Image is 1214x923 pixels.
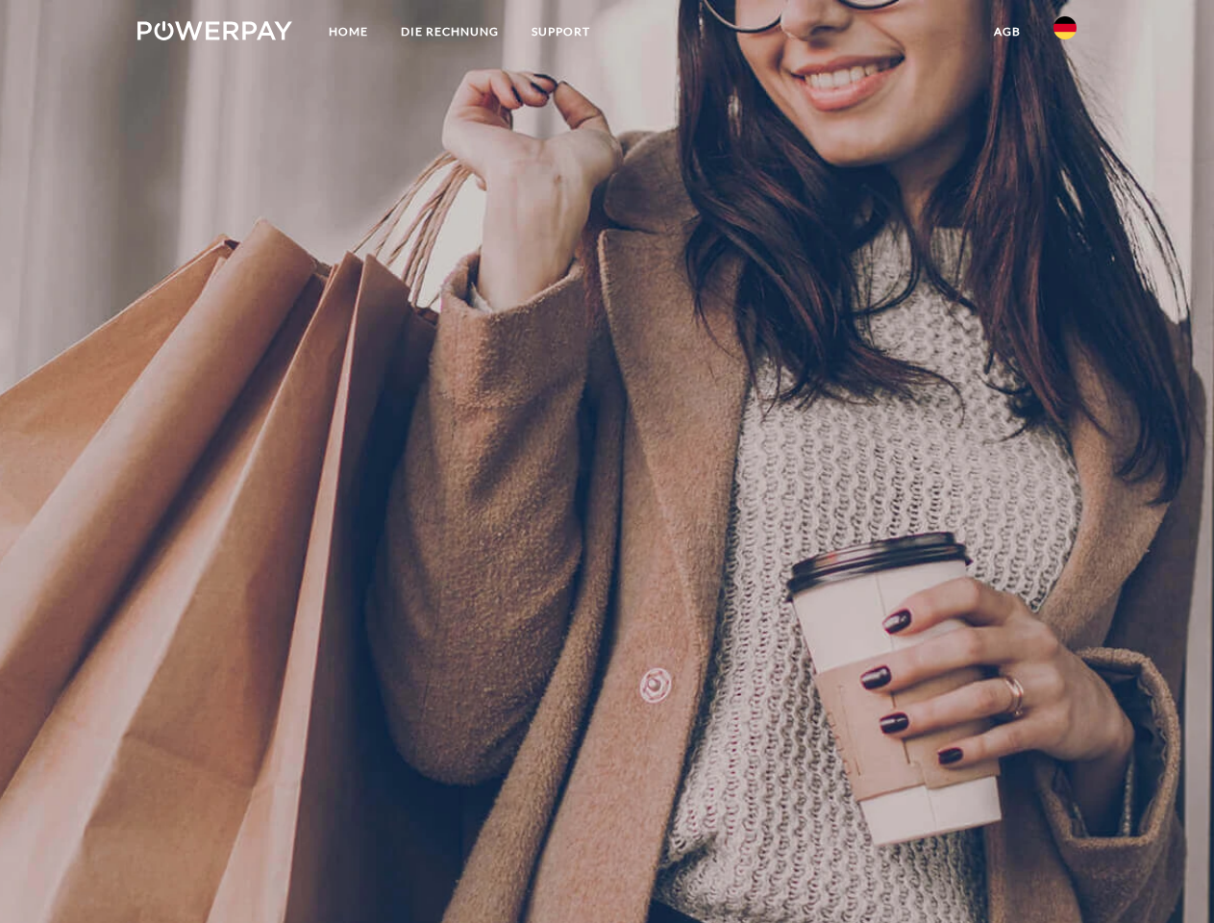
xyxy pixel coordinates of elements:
[384,14,515,49] a: DIE RECHNUNG
[137,21,292,40] img: logo-powerpay-white.svg
[312,14,384,49] a: Home
[978,14,1037,49] a: agb
[1053,16,1077,39] img: de
[515,14,607,49] a: SUPPORT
